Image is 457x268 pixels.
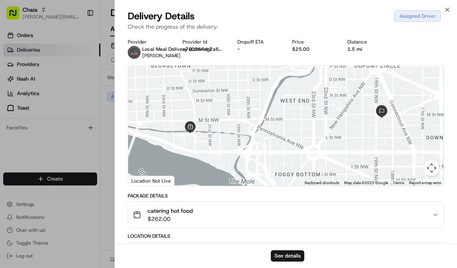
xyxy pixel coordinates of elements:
button: See all [125,103,147,113]
div: Distance [347,39,389,45]
span: catering hot food [147,207,193,215]
a: Report a map error [409,181,441,185]
span: $262.00 [147,215,193,223]
div: Dropoff ETA [237,39,279,45]
button: See details [271,250,304,262]
span: Delivery Details [128,10,195,23]
button: catering hot food$262.00 [128,202,444,228]
img: 1736555255976-a54dd68f-1ca7-489b-9aae-adbdc363a1c4 [16,147,23,154]
p: Welcome 👋 [8,32,147,45]
span: API Documentation [76,180,129,188]
div: Location Details [128,233,445,239]
img: lmd_logo.png [128,46,141,59]
p: Check the progress of the delivery. [128,23,445,31]
div: Package Details [128,193,445,199]
img: 4920774857489_3d7f54699973ba98c624_72.jpg [17,77,31,91]
a: 📗Knowledge Base [5,177,65,191]
a: 💻API Documentation [65,177,133,191]
span: Knowledge Base [16,180,62,188]
div: Provider [128,39,170,45]
button: Map camera controls [424,160,440,176]
div: 📗 [8,181,15,187]
span: [PERSON_NAME] [25,125,65,131]
button: Keyboard shortcuts [305,180,339,186]
img: Bea Lacdao [8,139,21,152]
span: Pylon [80,200,98,206]
span: Local Meal Delivery (catering) [142,46,212,52]
span: [DATE] [71,147,88,153]
span: [PERSON_NAME] [25,147,65,153]
a: Powered byPylon [57,199,98,206]
div: We're available if you need us! [36,85,111,91]
img: Google [130,175,157,186]
input: Clear [21,52,133,60]
div: Past conversations [8,105,52,111]
img: 1736555255976-a54dd68f-1ca7-489b-9aae-adbdc363a1c4 [16,125,23,132]
div: $25.00 [292,46,334,52]
div: Provider Id [183,39,224,45]
span: [DATE] [71,125,88,131]
a: Open this area in Google Maps (opens a new window) [130,175,157,186]
div: Location Not Live [128,176,174,186]
span: • [67,147,70,153]
span: [PERSON_NAME] [142,52,181,59]
button: Start new chat [137,79,147,89]
div: Price [292,39,334,45]
div: 1.5 mi [347,46,389,52]
span: • [67,125,70,131]
img: Nash [8,8,24,24]
a: Terms [393,181,404,185]
div: - [237,46,279,52]
button: a7d0364d-2a69-d965-0217-9a60ea8c6272 [183,46,224,52]
img: 1736555255976-a54dd68f-1ca7-489b-9aae-adbdc363a1c4 [8,77,23,91]
div: Start new chat [36,77,132,85]
div: 💻 [68,181,75,187]
span: Map data ©2025 Google [344,181,388,185]
img: Grace Nketiah [8,117,21,130]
